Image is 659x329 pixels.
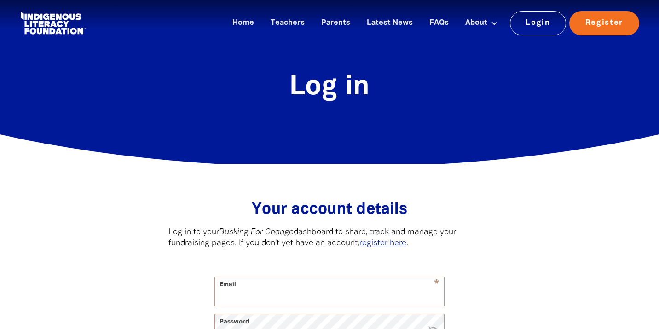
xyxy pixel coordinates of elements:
[265,16,310,31] a: Teachers
[219,228,294,236] em: Busking For Change
[424,16,454,31] a: FAQs
[289,75,370,100] span: Log in
[227,16,260,31] a: Home
[510,11,567,35] a: Login
[361,16,418,31] a: Latest News
[252,202,407,217] span: Your account details
[168,227,491,249] p: Log in to your dashboard to share, track and manage your fundraising pages. If you don't yet have...
[316,16,356,31] a: Parents
[359,239,406,247] a: register here
[460,16,503,31] a: About
[569,11,639,35] a: Register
